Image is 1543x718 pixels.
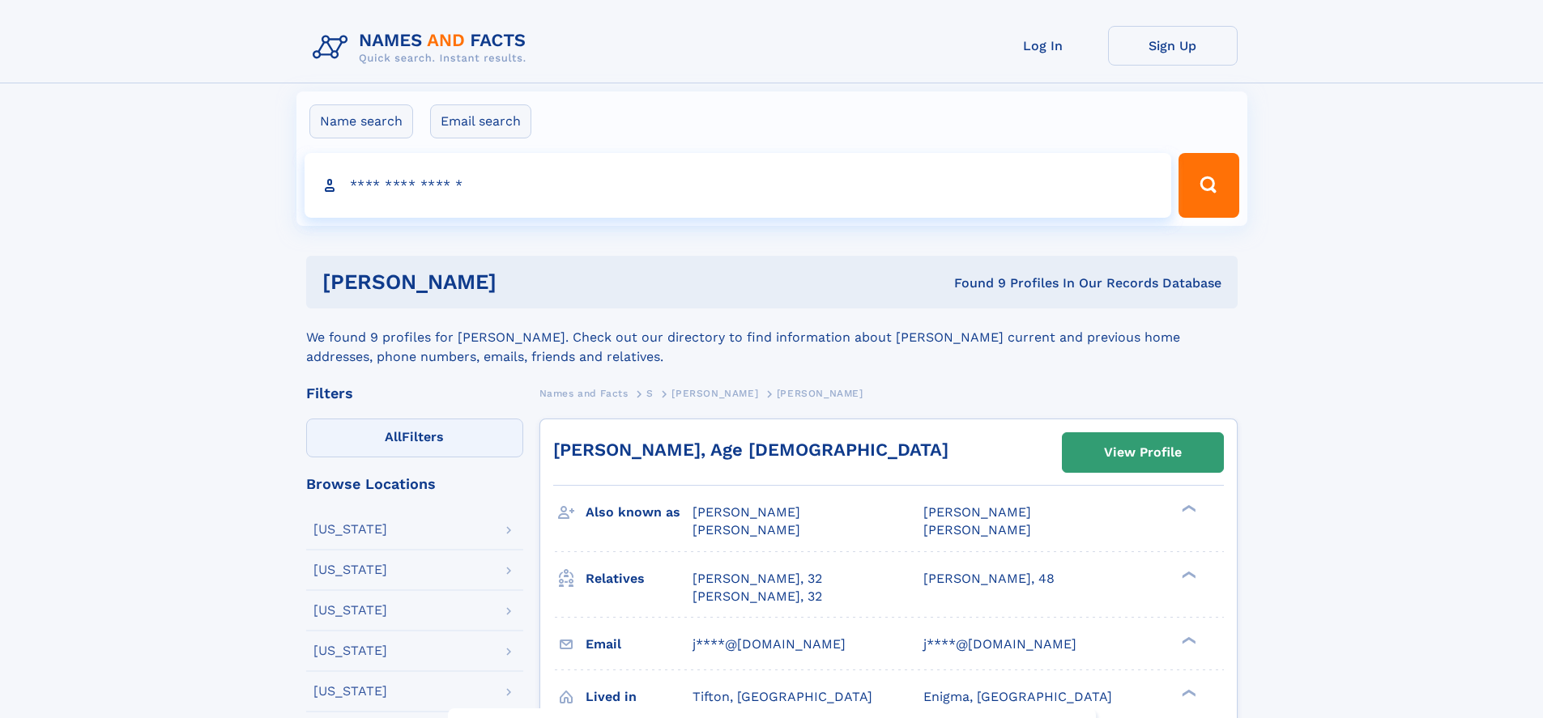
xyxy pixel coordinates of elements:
[693,504,800,520] span: [PERSON_NAME]
[1179,153,1238,218] button: Search Button
[1063,433,1223,472] a: View Profile
[693,522,800,537] span: [PERSON_NAME]
[923,504,1031,520] span: [PERSON_NAME]
[1104,434,1182,471] div: View Profile
[1178,687,1197,698] div: ❯
[306,477,523,491] div: Browse Locations
[646,383,654,403] a: S
[671,383,758,403] a: [PERSON_NAME]
[385,429,402,444] span: All
[978,26,1108,66] a: Log In
[923,570,1055,588] a: [PERSON_NAME], 48
[539,383,629,403] a: Names and Facts
[322,272,726,292] h1: [PERSON_NAME]
[313,563,387,576] div: [US_STATE]
[313,644,387,657] div: [US_STATE]
[306,26,539,70] img: Logo Names and Facts
[725,274,1221,292] div: Found 9 Profiles In Our Records Database
[693,689,872,704] span: Tifton, [GEOGRAPHIC_DATA]
[305,153,1172,218] input: search input
[586,565,693,593] h3: Relatives
[923,522,1031,537] span: [PERSON_NAME]
[313,685,387,698] div: [US_STATE]
[693,570,822,588] a: [PERSON_NAME], 32
[313,523,387,536] div: [US_STATE]
[1108,26,1238,66] a: Sign Up
[309,104,413,138] label: Name search
[671,388,758,399] span: [PERSON_NAME]
[553,440,948,460] a: [PERSON_NAME], Age [DEMOGRAPHIC_DATA]
[586,683,693,711] h3: Lived in
[430,104,531,138] label: Email search
[693,588,822,605] a: [PERSON_NAME], 32
[586,631,693,658] h3: Email
[646,388,654,399] span: S
[586,499,693,526] h3: Also known as
[1178,503,1197,514] div: ❯
[313,604,387,617] div: [US_STATE]
[306,308,1238,367] div: We found 9 profiles for [PERSON_NAME]. Check out our directory to find information about [PERSON_...
[1178,569,1197,580] div: ❯
[306,418,523,457] label: Filters
[923,689,1112,704] span: Enigma, [GEOGRAPHIC_DATA]
[1178,635,1197,645] div: ❯
[777,388,863,399] span: [PERSON_NAME]
[306,386,523,401] div: Filters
